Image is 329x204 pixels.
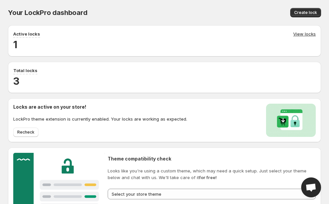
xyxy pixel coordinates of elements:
[108,155,316,162] h2: Theme compatibility check
[13,74,316,88] h2: 3
[13,67,37,74] p: Total locks
[290,8,321,17] button: Create lock
[108,167,316,181] p: Looks like you're using a custom theme, which may need a quick setup. Just select your theme belo...
[13,116,187,122] p: LockPro theme extension is currently enabled. Your locks are working as expected.
[199,175,217,180] strong: for free!
[13,128,38,137] button: Recheck
[13,31,40,37] p: Active locks
[17,130,34,135] span: Recheck
[301,177,321,197] div: Open chat
[294,10,317,15] span: Create lock
[293,31,316,38] a: View locks
[13,104,187,110] h2: Locks are active on your store!
[8,9,87,17] span: Your LockPro dashboard
[13,38,316,51] h2: 1
[266,104,316,137] img: Locks activated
